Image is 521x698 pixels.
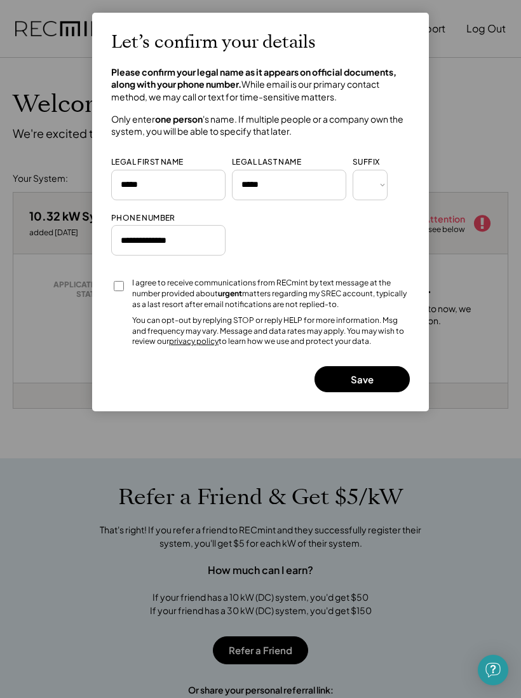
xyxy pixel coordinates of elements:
[169,336,219,346] a: privacy policy
[132,278,410,310] div: I agree to receive communications from RECmint by text message at the number provided about matte...
[478,655,508,685] div: Open Intercom Messenger
[111,66,410,104] h4: While email is our primary contact method, we may call or text for time-sensitive matters.
[111,157,183,168] div: LEGAL FIRST NAME
[315,366,410,392] button: Save
[353,157,379,168] div: SUFFIX
[111,113,410,138] h4: Only enter 's name. If multiple people or a company own the system, you will be able to specify t...
[111,213,175,224] div: PHONE NUMBER
[111,66,398,90] strong: Please confirm your legal name as it appears on official documents, along with your phone number.
[155,113,203,125] strong: one person
[111,32,316,53] h2: Let’s confirm your details
[232,157,301,168] div: LEGAL LAST NAME
[132,315,410,347] div: You can opt-out by replying STOP or reply HELP for more information. Msg and frequency may vary. ...
[218,289,242,298] strong: urgent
